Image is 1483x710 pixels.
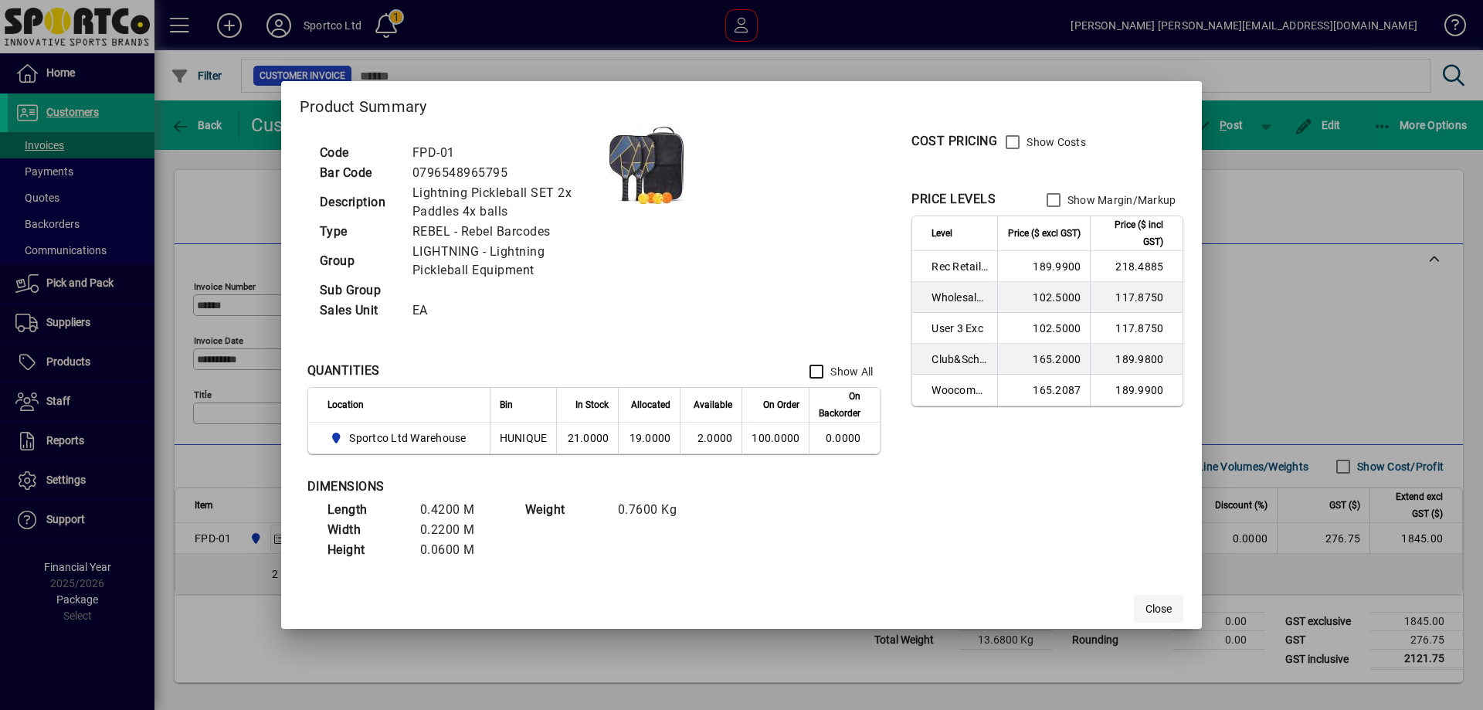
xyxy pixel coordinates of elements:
[1134,595,1183,623] button: Close
[932,259,988,274] span: Rec Retail Inc
[312,222,405,242] td: Type
[312,280,405,301] td: Sub Group
[932,225,952,242] span: Level
[312,163,405,183] td: Bar Code
[312,301,405,321] td: Sales Unit
[1064,192,1176,208] label: Show Margin/Markup
[556,423,618,454] td: 21.0000
[1145,601,1172,617] span: Close
[932,321,988,336] span: User 3 Exc
[327,429,473,447] span: Sportco Ltd Warehouse
[312,143,405,163] td: Code
[1008,225,1081,242] span: Price ($ excl GST)
[281,81,1203,126] h2: Product Summary
[752,432,799,444] span: 100.0000
[1090,282,1183,313] td: 117.8750
[609,127,686,204] img: contain
[405,301,609,321] td: EA
[680,423,741,454] td: 2.0000
[412,500,505,520] td: 0.4200 M
[405,143,609,163] td: FPD-01
[312,183,405,222] td: Description
[997,313,1090,344] td: 102.5000
[412,540,505,560] td: 0.0600 M
[911,190,996,209] div: PRICE LEVELS
[518,500,610,520] td: Weight
[1023,134,1086,150] label: Show Costs
[1090,251,1183,282] td: 218.4885
[412,520,505,540] td: 0.2200 M
[320,540,412,560] td: Height
[307,477,694,496] div: DIMENSIONS
[307,362,380,380] div: QUANTITIES
[327,396,364,413] span: Location
[911,132,997,151] div: COST PRICING
[405,183,609,222] td: Lightning Pickleball SET 2x Paddles 4x balls
[763,396,799,413] span: On Order
[827,364,873,379] label: Show All
[490,423,557,454] td: HUNIQUE
[932,352,988,367] span: Club&School Exc
[997,344,1090,375] td: 165.2000
[1090,375,1183,406] td: 189.9900
[618,423,680,454] td: 19.0000
[320,500,412,520] td: Length
[819,388,860,422] span: On Backorder
[1090,344,1183,375] td: 189.9800
[694,396,732,413] span: Available
[997,282,1090,313] td: 102.5000
[312,242,405,280] td: Group
[809,423,880,454] td: 0.0000
[349,430,466,446] span: Sportco Ltd Warehouse
[1090,313,1183,344] td: 117.8750
[320,520,412,540] td: Width
[932,290,988,305] span: Wholesale Exc
[405,163,609,183] td: 0796548965795
[610,500,703,520] td: 0.7600 Kg
[631,396,670,413] span: Allocated
[997,251,1090,282] td: 189.9900
[405,242,609,280] td: LIGHTNING - Lightning Pickleball Equipment
[500,396,513,413] span: Bin
[932,382,988,398] span: Woocommerce Retail
[997,375,1090,406] td: 165.2087
[1100,216,1163,250] span: Price ($ incl GST)
[575,396,609,413] span: In Stock
[405,222,609,242] td: REBEL - Rebel Barcodes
